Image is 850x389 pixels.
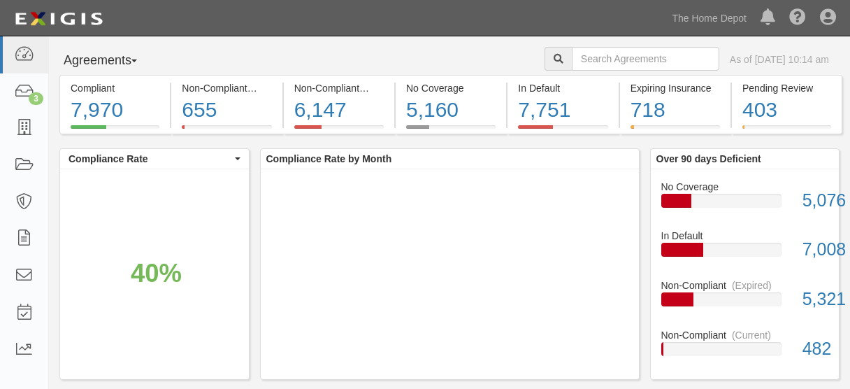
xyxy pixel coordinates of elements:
[732,278,772,292] div: (Expired)
[620,125,730,136] a: Expiring Insurance718
[572,47,719,71] input: Search Agreements
[396,125,506,136] a: No Coverage5,160
[406,81,496,95] div: No Coverage
[665,4,754,32] a: The Home Depot
[171,125,282,136] a: Non-Compliant(Current)655
[742,81,831,95] div: Pending Review
[182,81,271,95] div: Non-Compliant (Current)
[661,278,829,328] a: Non-Compliant(Expired)5,321
[792,287,839,312] div: 5,321
[284,125,394,136] a: Non-Compliant(Expired)6,147
[651,328,840,342] div: Non-Compliant
[792,337,839,362] div: 482
[406,95,496,125] div: 5,160
[294,95,384,125] div: 6,147
[661,229,829,278] a: In Default7,008
[742,95,831,125] div: 403
[69,152,231,166] span: Compliance Rate
[651,278,840,292] div: Non-Compliant
[656,153,761,164] b: Over 90 days Deficient
[518,81,607,95] div: In Default
[60,149,249,169] button: Compliance Rate
[71,81,159,95] div: Compliant
[789,10,806,27] i: Help Center - Complianz
[59,125,170,136] a: Compliant7,970
[131,255,182,292] div: 40%
[631,95,720,125] div: 718
[732,328,771,342] div: (Current)
[730,52,829,66] div: As of [DATE] 10:14 am
[651,180,840,194] div: No Coverage
[661,328,829,367] a: Non-Compliant(Current)482
[294,81,384,95] div: Non-Compliant (Expired)
[507,125,618,136] a: In Default7,751
[266,153,392,164] b: Compliance Rate by Month
[732,125,842,136] a: Pending Review403
[59,47,164,75] button: Agreements
[518,95,607,125] div: 7,751
[10,6,107,31] img: logo-5460c22ac91f19d4615b14bd174203de0afe785f0fc80cf4dbbc73dc1793850b.png
[71,95,159,125] div: 7,970
[792,237,839,262] div: 7,008
[182,95,271,125] div: 655
[631,81,720,95] div: Expiring Insurance
[792,188,839,213] div: 5,076
[661,180,829,229] a: No Coverage5,076
[651,229,840,243] div: In Default
[29,92,43,105] div: 3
